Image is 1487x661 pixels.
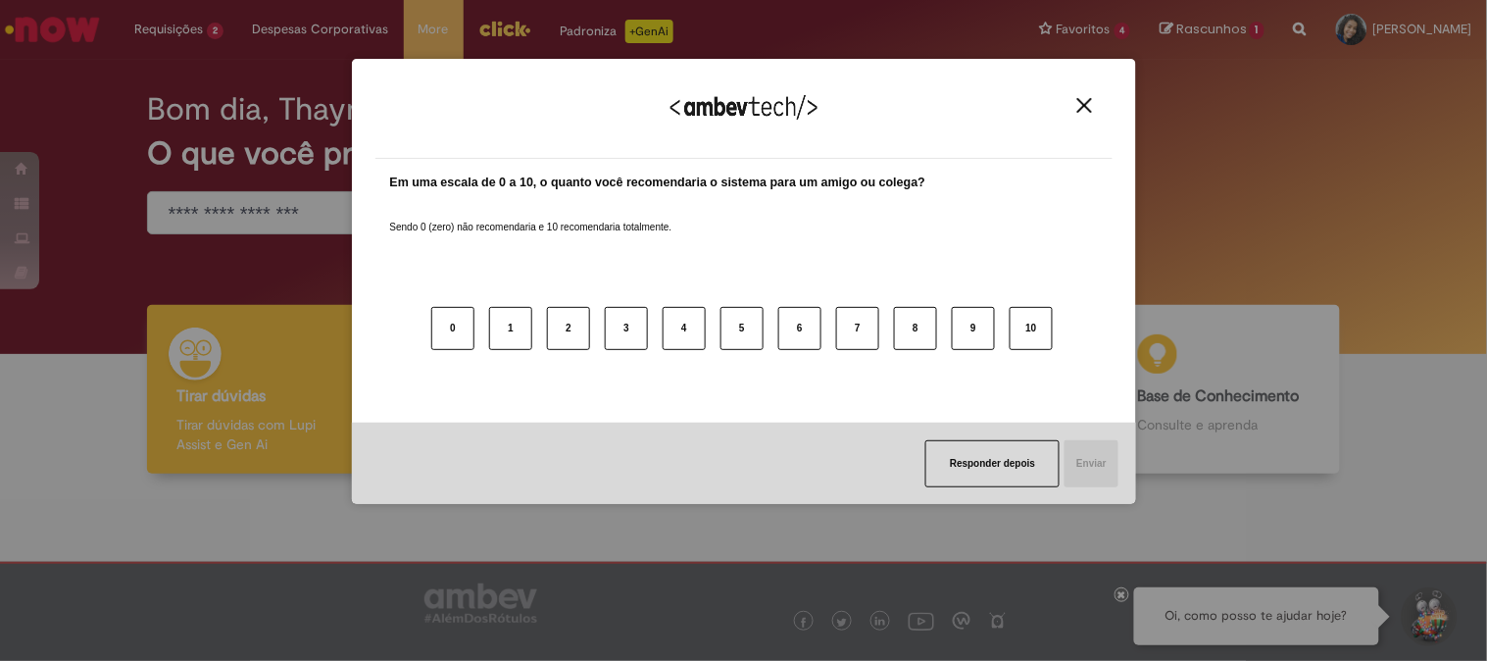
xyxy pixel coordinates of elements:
[390,197,672,234] label: Sendo 0 (zero) não recomendaria e 10 recomendaria totalmente.
[1071,97,1098,114] button: Close
[1077,98,1092,113] img: Close
[605,307,648,350] button: 3
[390,174,926,192] label: Em uma escala de 0 a 10, o quanto você recomendaria o sistema para um amigo ou colega?
[952,307,995,350] button: 9
[489,307,532,350] button: 1
[720,307,764,350] button: 5
[547,307,590,350] button: 2
[670,95,818,120] img: Logo Ambevtech
[778,307,821,350] button: 6
[925,440,1060,487] button: Responder depois
[836,307,879,350] button: 7
[431,307,474,350] button: 0
[663,307,706,350] button: 4
[1010,307,1053,350] button: 10
[894,307,937,350] button: 8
